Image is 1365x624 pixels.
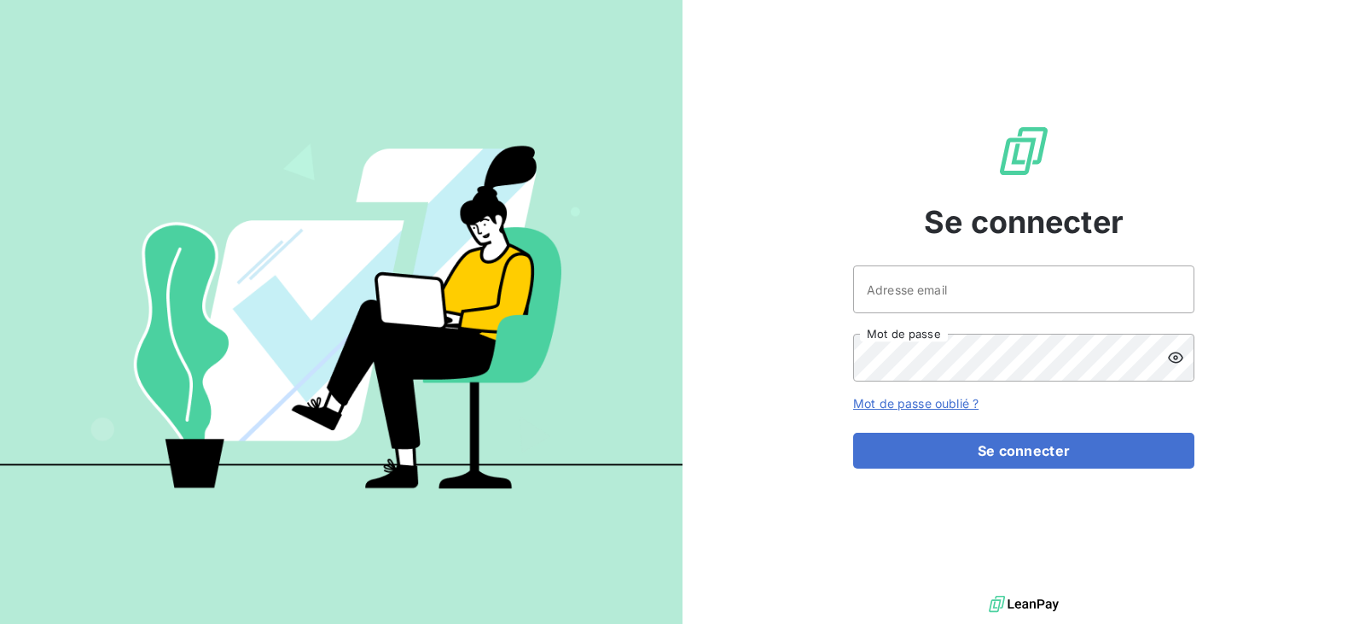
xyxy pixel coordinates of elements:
[996,124,1051,178] img: Logo LeanPay
[853,396,979,411] a: Mot de passe oublié ?
[853,433,1194,469] button: Se connecter
[853,265,1194,313] input: placeholder
[989,592,1059,617] img: logo
[924,199,1124,245] span: Se connecter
